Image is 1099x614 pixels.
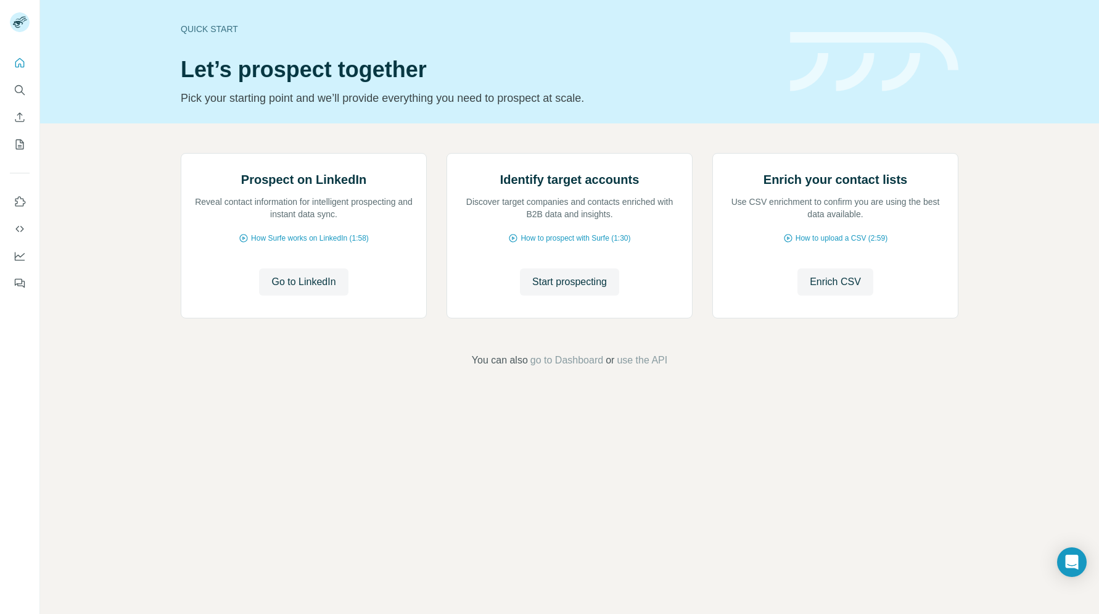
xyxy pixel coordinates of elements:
[532,275,607,289] span: Start prospecting
[251,233,369,244] span: How Surfe works on LinkedIn (1:58)
[10,106,30,128] button: Enrich CSV
[797,268,873,296] button: Enrich CSV
[520,268,619,296] button: Start prospecting
[271,275,335,289] span: Go to LinkedIn
[181,23,775,35] div: Quick start
[617,353,667,368] button: use the API
[530,353,603,368] button: go to Dashboard
[810,275,861,289] span: Enrich CSV
[10,133,30,156] button: My lists
[790,32,958,92] img: banner
[259,268,348,296] button: Go to LinkedIn
[10,272,30,294] button: Feedback
[10,52,30,74] button: Quick start
[241,171,366,188] h2: Prospect on LinkedIn
[725,196,945,220] p: Use CSV enrichment to confirm you are using the best data available.
[764,171,907,188] h2: Enrich your contact lists
[10,218,30,240] button: Use Surfe API
[10,79,30,101] button: Search
[1057,547,1087,577] div: Open Intercom Messenger
[181,89,775,107] p: Pick your starting point and we’ll provide everything you need to prospect at scale.
[181,57,775,82] h1: Let’s prospect together
[606,353,614,368] span: or
[796,233,887,244] span: How to upload a CSV (2:59)
[10,12,30,32] img: Avatar
[500,171,640,188] h2: Identify target accounts
[10,245,30,267] button: Dashboard
[194,196,414,220] p: Reveal contact information for intelligent prospecting and instant data sync.
[472,353,528,368] span: You can also
[10,191,30,213] button: Use Surfe on LinkedIn
[459,196,680,220] p: Discover target companies and contacts enriched with B2B data and insights.
[521,233,630,244] span: How to prospect with Surfe (1:30)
